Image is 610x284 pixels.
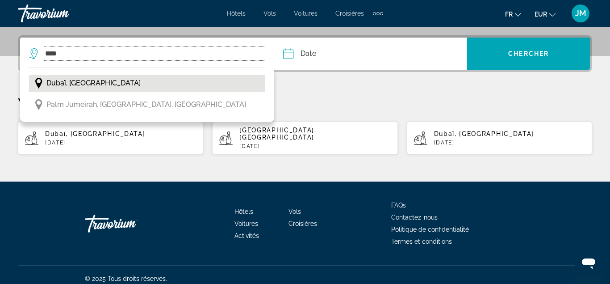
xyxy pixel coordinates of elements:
[288,208,301,215] a: Vols
[391,226,469,233] a: Politique de confidentialité
[288,220,317,227] a: Croisières
[391,214,438,221] a: Contactez-nous
[505,8,521,21] button: Change language
[575,9,586,18] span: JM
[263,10,276,17] a: Vols
[234,208,253,215] a: Hôtels
[373,6,383,21] button: Extra navigation items
[234,220,258,227] a: Voitures
[227,10,246,17] a: Hôtels
[45,130,145,137] span: Dubaï, [GEOGRAPHIC_DATA]
[508,50,549,57] span: Chercher
[407,121,592,155] button: Dubaï, [GEOGRAPHIC_DATA][DATE]
[85,275,167,282] span: © 2025 Tous droits réservés.
[18,121,203,155] button: Dubaï, [GEOGRAPHIC_DATA][DATE]
[535,8,556,21] button: Change currency
[18,2,107,25] a: Travorium
[294,10,318,17] a: Voitures
[434,130,534,137] span: Dubaï, [GEOGRAPHIC_DATA]
[234,232,259,239] a: Activités
[535,11,547,18] span: EUR
[46,77,141,89] span: Dubaï, [GEOGRAPHIC_DATA]
[239,143,390,149] p: [DATE]
[574,248,603,277] iframe: Bouton de lancement de la fenêtre de messagerie
[29,96,265,113] button: Palm Jumeirah, [GEOGRAPHIC_DATA], [GEOGRAPHIC_DATA]
[467,38,590,70] button: Chercher
[505,11,513,18] span: fr
[434,140,585,146] p: [DATE]
[283,38,467,70] button: Date
[569,4,592,23] button: User Menu
[29,75,265,92] button: Dubaï, [GEOGRAPHIC_DATA]
[391,238,452,245] a: Termes et conditions
[212,121,397,155] button: [GEOGRAPHIC_DATA], [GEOGRAPHIC_DATA][DATE]
[45,140,196,146] p: [DATE]
[20,38,590,70] div: Search widget
[239,127,316,141] span: [GEOGRAPHIC_DATA], [GEOGRAPHIC_DATA]
[85,210,174,237] a: Travorium
[335,10,364,17] a: Croisières
[391,202,406,209] a: FAQs
[18,94,592,112] p: Your Recent Searches
[46,98,246,111] span: Palm Jumeirah, [GEOGRAPHIC_DATA], [GEOGRAPHIC_DATA]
